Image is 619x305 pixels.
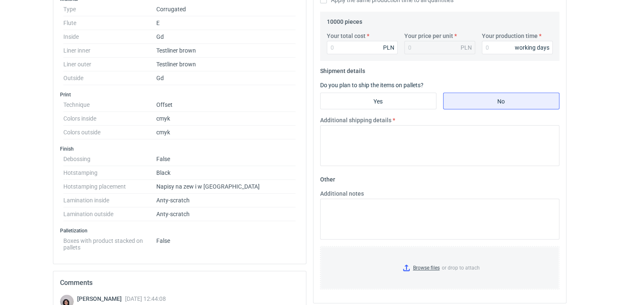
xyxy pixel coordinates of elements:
label: Your price per unit [404,32,453,40]
dt: Debossing [63,152,156,166]
label: Do you plan to ship the items on pallets? [320,82,424,88]
dd: Anty-scratch [156,194,296,207]
dt: Hotstamping placement [63,180,156,194]
h3: Finish [60,146,299,152]
legend: 10000 pieces [327,15,362,25]
dt: Hotstamping [63,166,156,180]
dt: Type [63,3,156,16]
dt: Lamination outside [63,207,156,221]
label: Your production time [482,32,538,40]
dt: Flute [63,16,156,30]
dd: False [156,152,296,166]
span: [DATE] 12:44:08 [125,295,166,302]
dd: False [156,234,296,251]
dd: Gd [156,30,296,44]
dd: cmyk [156,112,296,126]
dt: Lamination inside [63,194,156,207]
dt: Liner outer [63,58,156,71]
label: Your total cost [327,32,366,40]
span: [PERSON_NAME] [77,295,125,302]
label: Yes [320,93,436,109]
input: 0 [327,41,398,54]
dt: Boxes with product stacked on pallets [63,234,156,251]
dd: Testliner brown [156,58,296,71]
h3: Print [60,91,299,98]
label: Additional notes [320,189,364,198]
div: PLN [461,43,472,52]
dd: Black [156,166,296,180]
dd: Napisy na zew i w [GEOGRAPHIC_DATA] [156,180,296,194]
dd: E [156,16,296,30]
div: working days [515,43,549,52]
dt: Colors inside [63,112,156,126]
label: or drop to attach [321,247,559,289]
dd: Offset [156,98,296,112]
dd: Gd [156,71,296,85]
legend: Shipment details [320,64,365,74]
dt: Technique [63,98,156,112]
dt: Outside [63,71,156,85]
input: 0 [482,41,553,54]
h2: Comments [60,278,299,288]
h3: Palletization [60,227,299,234]
dd: Testliner brown [156,44,296,58]
legend: Other [320,173,335,183]
dt: Liner inner [63,44,156,58]
dt: Inside [63,30,156,44]
dd: Anty-scratch [156,207,296,221]
dt: Colors outside [63,126,156,139]
dd: Corrugated [156,3,296,16]
dd: cmyk [156,126,296,139]
div: PLN [383,43,394,52]
label: Additional shipping details [320,116,391,124]
label: No [443,93,559,109]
